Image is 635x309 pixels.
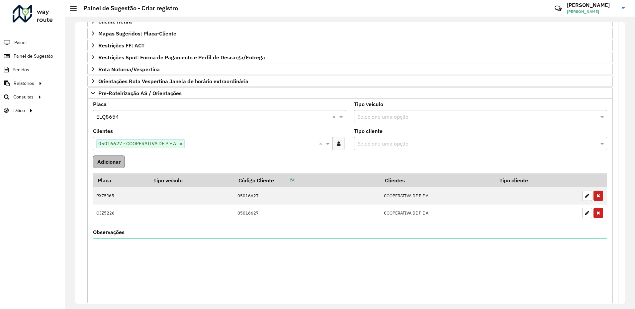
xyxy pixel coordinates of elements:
[93,100,107,108] label: Placa
[381,173,495,187] th: Clientes
[381,187,495,205] td: COOPERATIVA DE P E A
[354,127,383,135] label: Tipo cliente
[332,113,338,121] span: Clear all
[234,205,380,222] td: 05016627
[14,53,53,60] span: Painel de Sugestão
[98,91,182,96] span: Pre-Roteirização AS / Orientações
[98,67,160,72] span: Rota Noturna/Vespertina
[98,79,248,84] span: Orientações Rota Vespertina Janela de horário extraordinária
[93,205,149,222] td: QJZ5226
[98,55,265,60] span: Restrições Spot: Forma de Pagamento e Perfil de Descarga/Entrega
[87,88,613,99] a: Pre-Roteirização AS / Orientações
[274,177,295,184] a: Copiar
[551,1,565,16] a: Contato Rápido
[178,140,184,148] span: ×
[93,155,125,168] button: Adicionar
[87,99,613,303] div: Pre-Roteirização AS / Orientações
[93,228,125,236] label: Observações
[354,100,383,108] label: Tipo veículo
[14,80,34,87] span: Relatórios
[13,93,34,100] span: Consultas
[319,140,324,148] span: Clear all
[234,173,380,187] th: Código Cliente
[13,66,29,73] span: Pedidos
[87,16,613,27] a: Cliente Retira
[13,107,25,114] span: Tático
[98,43,144,48] span: Restrições FF: ACT
[567,2,617,8] h3: [PERSON_NAME]
[495,173,579,187] th: Tipo cliente
[98,31,176,36] span: Mapas Sugeridos: Placa-Cliente
[87,64,613,75] a: Rota Noturna/Vespertina
[14,39,27,46] span: Painel
[77,5,178,12] h2: Painel de Sugestão - Criar registro
[93,127,113,135] label: Clientes
[567,9,617,15] span: [PERSON_NAME]
[87,40,613,51] a: Restrições FF: ACT
[87,28,613,39] a: Mapas Sugeridos: Placa-Cliente
[93,187,149,205] td: RXZ5J65
[93,173,149,187] th: Placa
[87,76,613,87] a: Orientações Rota Vespertina Janela de horário extraordinária
[381,205,495,222] td: COOPERATIVA DE P E A
[149,173,234,187] th: Tipo veículo
[234,187,380,205] td: 05016627
[98,19,132,24] span: Cliente Retira
[87,52,613,63] a: Restrições Spot: Forma de Pagamento e Perfil de Descarga/Entrega
[97,140,178,148] span: 05016627 - COOPERATIVA DE P E A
